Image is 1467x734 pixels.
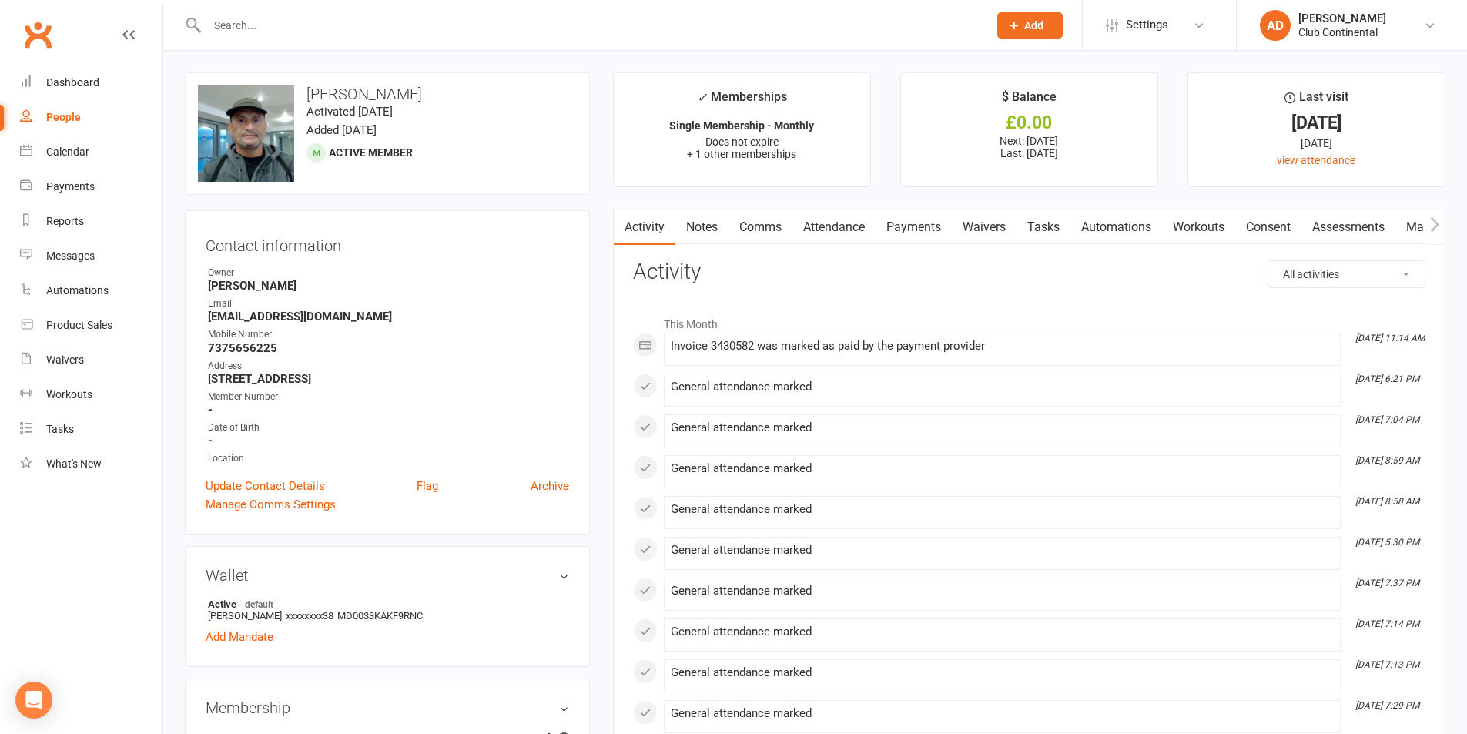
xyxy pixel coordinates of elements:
[1017,209,1070,245] a: Tasks
[208,310,569,323] strong: [EMAIL_ADDRESS][DOMAIN_NAME]
[208,451,569,466] div: Location
[792,209,876,245] a: Attendance
[633,308,1425,333] li: This Month
[286,610,333,622] span: xxxxxxxx38
[306,105,393,119] time: Activated [DATE]
[208,403,569,417] strong: -
[671,707,1334,720] div: General attendance marked
[1202,135,1431,152] div: [DATE]
[20,135,162,169] a: Calendar
[671,625,1334,638] div: General attendance marked
[614,209,675,245] a: Activity
[306,123,377,137] time: Added [DATE]
[1355,659,1419,670] i: [DATE] 7:13 PM
[671,380,1334,394] div: General attendance marked
[329,146,413,159] span: Active member
[1024,19,1043,32] span: Add
[46,457,102,470] div: What's New
[1070,209,1162,245] a: Automations
[671,666,1334,679] div: General attendance marked
[208,279,569,293] strong: [PERSON_NAME]
[997,12,1063,39] button: Add
[208,359,569,374] div: Address
[15,682,52,719] div: Open Intercom Messenger
[46,284,109,297] div: Automations
[1235,209,1301,245] a: Consent
[206,595,569,624] li: [PERSON_NAME]
[1301,209,1395,245] a: Assessments
[1202,115,1431,131] div: [DATE]
[18,15,57,54] a: Clubworx
[1355,618,1419,629] i: [DATE] 7:14 PM
[208,266,569,280] div: Owner
[633,260,1425,284] h3: Activity
[687,148,796,160] span: + 1 other memberships
[697,87,787,116] div: Memberships
[208,341,569,355] strong: 7375656225
[671,544,1334,557] div: General attendance marked
[46,319,112,331] div: Product Sales
[20,273,162,308] a: Automations
[1355,496,1419,507] i: [DATE] 8:58 AM
[728,209,792,245] a: Comms
[1298,12,1386,25] div: [PERSON_NAME]
[46,423,74,435] div: Tasks
[208,372,569,386] strong: [STREET_ADDRESS]
[1355,578,1419,588] i: [DATE] 7:37 PM
[206,628,273,646] a: Add Mandate
[208,390,569,404] div: Member Number
[20,65,162,100] a: Dashboard
[1002,87,1057,115] div: $ Balance
[206,567,569,584] h3: Wallet
[46,354,84,366] div: Waivers
[1355,455,1419,466] i: [DATE] 8:59 AM
[1298,25,1386,39] div: Club Continental
[417,477,438,495] a: Flag
[1284,87,1348,115] div: Last visit
[1355,700,1419,711] i: [DATE] 7:29 PM
[671,421,1334,434] div: General attendance marked
[20,100,162,135] a: People
[1162,209,1235,245] a: Workouts
[46,250,95,262] div: Messages
[208,434,569,447] strong: -
[20,343,162,377] a: Waivers
[669,119,814,132] strong: Single Membership - Monthly
[671,462,1334,475] div: General attendance marked
[1355,537,1419,548] i: [DATE] 5:30 PM
[1277,154,1355,166] a: view attendance
[20,377,162,412] a: Workouts
[46,146,89,158] div: Calendar
[208,297,569,311] div: Email
[1126,8,1168,42] span: Settings
[46,388,92,401] div: Workouts
[20,204,162,239] a: Reports
[915,135,1144,159] p: Next: [DATE] Last: [DATE]
[208,598,561,610] strong: Active
[705,136,779,148] span: Does not expire
[198,85,577,102] h3: [PERSON_NAME]
[46,180,95,193] div: Payments
[531,477,569,495] a: Archive
[46,215,84,227] div: Reports
[46,76,99,89] div: Dashboard
[1260,10,1291,41] div: AD
[240,598,278,610] span: default
[952,209,1017,245] a: Waivers
[206,495,336,514] a: Manage Comms Settings
[20,239,162,273] a: Messages
[208,421,569,435] div: Date of Birth
[876,209,952,245] a: Payments
[337,610,423,622] span: MD0033KAKF9RNC
[46,111,81,123] div: People
[1355,333,1425,344] i: [DATE] 11:14 AM
[206,231,569,254] h3: Contact information
[206,699,569,716] h3: Membership
[203,15,977,36] input: Search...
[697,90,707,105] i: ✓
[1355,374,1419,384] i: [DATE] 6:21 PM
[1355,414,1419,425] i: [DATE] 7:04 PM
[671,585,1334,598] div: General attendance marked
[206,477,325,495] a: Update Contact Details
[20,308,162,343] a: Product Sales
